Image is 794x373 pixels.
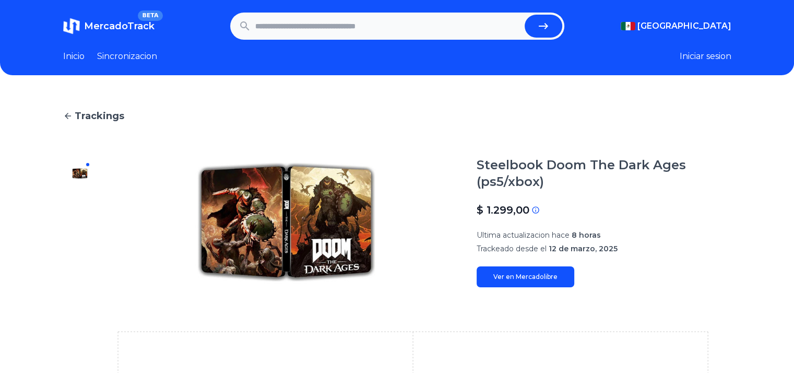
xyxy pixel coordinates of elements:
h1: Steelbook Doom The Dark Ages (ps5/xbox) [477,157,731,190]
a: Trackings [63,109,731,123]
span: MercadoTrack [84,20,155,32]
a: Inicio [63,50,85,63]
span: BETA [138,10,162,21]
a: Ver en Mercadolibre [477,266,574,287]
a: MercadoTrackBETA [63,18,155,34]
span: Trackeado desde el [477,244,547,253]
button: Iniciar sesion [680,50,731,63]
img: MercadoTrack [63,18,80,34]
img: Steelbook Doom The Dark Ages (ps5/xbox) [117,157,456,287]
button: [GEOGRAPHIC_DATA] [621,20,731,32]
a: Sincronizacion [97,50,157,63]
span: 12 de marzo, 2025 [549,244,618,253]
p: $ 1.299,00 [477,203,529,217]
span: Trackings [75,109,124,123]
img: Mexico [621,22,635,30]
img: Steelbook Doom The Dark Ages (ps5/xbox) [72,165,88,182]
span: [GEOGRAPHIC_DATA] [637,20,731,32]
span: 8 horas [572,230,601,240]
span: Ultima actualizacion hace [477,230,570,240]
